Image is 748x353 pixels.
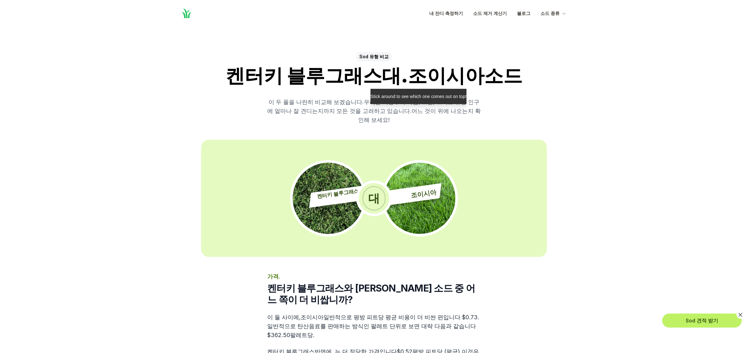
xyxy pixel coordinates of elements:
[686,317,718,324] font: Sod 견적 받기
[517,10,530,17] a: 블로그
[541,10,567,17] button: 소드 종류
[358,108,481,123] font: 어느 것이 위에 나오는지 확인해 보세요!
[226,64,382,87] font: 켄터키 블루그래스
[541,11,560,16] font: 소드 종류
[408,64,484,87] font: 조이시아
[359,54,389,59] font: Sod 유형 비교
[368,191,380,205] font: 대
[267,282,475,305] font: 켄터키 블루그래스와 [PERSON_NAME] 소드 중 어느 쪽이 더 비쌉니까?
[293,163,364,234] img: Close up photo of Kentucky Bluegrass sod
[473,11,507,16] font: 소드 제거 계산기
[429,10,463,17] a: 내 잔디 측정하기
[384,163,455,234] img: Close up photo of Zoysia sod
[484,64,522,87] font: 소드
[267,273,280,280] font: 가격.
[382,64,408,87] font: 대.
[473,10,507,17] a: 소드 제거 계산기
[662,314,742,328] button: Sod 견적 받기
[429,11,463,16] font: 내 잔디 측정하기
[517,11,530,16] font: 블로그
[269,99,364,105] font: 이 두 풀을 나란히 비교해 보겠습니다.
[371,94,466,99] p: Stick around to see which one comes out on top!
[411,188,437,200] font: 조이시아
[316,187,359,199] font: 켄터키 블루그래스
